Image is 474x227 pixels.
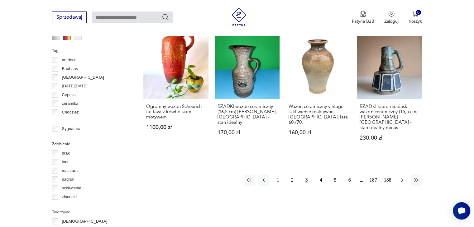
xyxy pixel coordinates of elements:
[218,130,277,135] p: 170,00 zł
[368,174,379,186] button: 187
[382,174,393,186] button: 188
[52,16,87,20] a: Sprzedawaj
[357,34,422,153] a: RZADKI szaro-niebieski wazon ceramiczny (15,5 cm) August Heissner Germany - stan idealny minusRZA...
[143,34,208,153] a: Ogromny wazon Scheurich fat lava z kowbojskim motywemOgromny wazon Scheurich fat lava z kowbojski...
[62,218,107,225] p: [DEMOGRAPHIC_DATA]
[62,193,77,200] p: złocenie
[416,10,421,15] div: 0
[62,57,77,63] p: art deco
[162,13,169,21] button: Szukaj
[412,11,418,17] img: Ikona koszyka
[360,135,419,141] p: 230,00 zł
[352,18,374,24] p: Patyna B2B
[286,34,351,153] a: Wazon ceramiczny vintage – szkliwienie reaktywne, Niemcy, lata 60./70.Wazon ceramiczny vintage – ...
[330,174,341,186] button: 5
[409,18,422,24] p: Koszyk
[52,141,128,147] p: Zdobienie
[62,150,70,157] p: brak
[360,11,366,17] img: Ikona medalu
[62,100,79,107] p: ceramika
[218,104,277,125] h3: RZADKI wazon ceramiczny (16,5 cm) [PERSON_NAME], [GEOGRAPHIC_DATA] - stan idealny
[384,11,399,24] button: Zaloguj
[384,18,399,24] p: Zaloguj
[52,47,128,54] p: Tag
[272,174,284,186] button: 1
[62,109,79,116] p: Chodzież
[62,167,78,174] p: malatura
[146,125,205,130] p: 1100,00 zł
[289,130,348,135] p: 160,00 zł
[301,174,312,186] button: 3
[146,104,205,120] h3: Ogromny wazon Scheurich fat lava z kowbojskim motywem
[453,202,470,220] iframe: Smartsupp widget button
[62,125,80,132] p: Sygnatura
[52,209,128,215] p: Tworzywo
[62,83,88,90] p: [DATE][DATE]
[409,11,422,24] button: 0Koszyk
[62,91,76,98] p: Cepelia
[360,104,419,130] h3: RZADKI szaro-niebieski wazon ceramiczny (15,5 cm) [PERSON_NAME] [GEOGRAPHIC_DATA] - stan idealny ...
[62,118,78,124] p: Ćmielów
[289,104,348,125] h3: Wazon ceramiczny vintage – szkliwienie reaktywne, [GEOGRAPHIC_DATA], lata 60./70.
[352,11,374,24] a: Ikona medaluPatyna B2B
[344,174,355,186] button: 6
[52,12,87,23] button: Sprzedawaj
[62,176,74,183] p: nadruk
[62,159,70,165] p: inne
[230,7,248,26] img: Patyna - sklep z meblami i dekoracjami vintage
[62,185,81,192] p: szkliwienie
[62,74,104,81] p: [GEOGRAPHIC_DATA]
[315,174,327,186] button: 4
[352,11,374,24] button: Patyna B2B
[287,174,298,186] button: 2
[388,11,395,17] img: Ikonka użytkownika
[215,34,280,153] a: RZADKI wazon ceramiczny (16,5 cm) Adrie Moerings, Holandia - stan idealnyRZADKI wazon ceramiczny ...
[62,65,78,72] p: Bauhaus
